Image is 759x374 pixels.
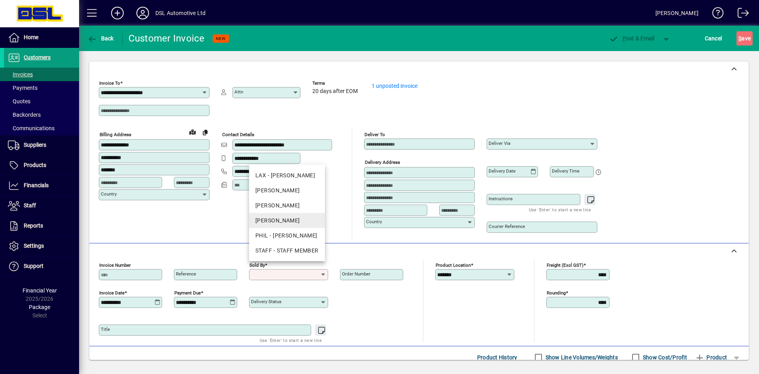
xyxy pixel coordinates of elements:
mat-label: Delivery status [251,299,281,304]
a: Products [4,156,79,175]
a: Invoices [4,68,79,81]
span: Payments [8,85,38,91]
mat-label: Instructions [489,196,513,201]
mat-label: Title [101,327,110,332]
div: [PERSON_NAME] [255,186,319,195]
mat-label: Deliver To [364,132,385,137]
mat-label: Delivery time [552,168,580,174]
mat-hint: Use 'Enter' to start a new line [529,205,591,214]
a: Support [4,256,79,276]
a: Settings [4,236,79,256]
div: LAX - [PERSON_NAME] [255,171,319,180]
mat-label: Country [101,191,117,197]
mat-label: Country [366,219,382,224]
mat-label: Delivery date [489,168,515,174]
mat-label: Invoice number [99,262,131,268]
span: ost & Email [609,35,655,42]
mat-option: PHIL - Phil Rose [249,228,325,243]
span: S [738,35,742,42]
span: Product History [477,351,517,364]
span: Reports [24,222,43,229]
a: Suppliers [4,135,79,155]
mat-option: ERIC - Eric Liddington [249,213,325,228]
button: Post & Email [605,31,659,46]
a: Payments [4,81,79,95]
span: Terms [312,81,360,86]
mat-label: Invoice date [99,290,125,296]
span: Staff [24,202,36,209]
span: Financials [24,182,49,188]
a: Knowledge Base [706,2,724,27]
button: Save [736,31,753,46]
div: PHIL - [PERSON_NAME] [255,232,319,240]
a: Home [4,28,79,47]
mat-option: CHRISTINE - Christine Mulholland [249,198,325,213]
mat-label: Sold by [249,262,265,268]
div: Customer Invoice [128,32,205,45]
button: Cancel [703,31,724,46]
app-page-header-button: Back [79,31,123,46]
mat-option: LAX - Alex B [249,168,325,183]
button: Back [85,31,116,46]
span: P [623,35,626,42]
span: ave [738,32,751,45]
a: Reports [4,216,79,236]
a: 1 unposted invoice [372,83,417,89]
span: 20 days after EOM [312,88,358,95]
span: Back [87,35,114,42]
a: Quotes [4,95,79,108]
button: Add [105,6,130,20]
mat-label: Deliver via [489,140,510,146]
span: Financial Year [23,287,57,294]
mat-label: Reference [176,271,196,277]
mat-option: BRENT - B G [249,183,325,198]
span: Customers [24,54,51,61]
button: Profile [130,6,155,20]
mat-label: Payment due [174,290,201,296]
mat-hint: Use 'Enter' to start a new line [260,336,322,345]
mat-label: Rounding [547,290,566,296]
mat-label: Courier Reference [489,224,525,229]
label: Show Line Volumes/Weights [544,353,618,361]
a: Backorders [4,108,79,122]
button: Product History [474,350,521,365]
a: Financials [4,176,79,196]
span: Backorders [8,112,41,118]
mat-label: Invoice To [99,80,120,86]
span: Product [695,351,727,364]
label: Show Cost/Profit [641,353,687,361]
span: Support [24,263,43,269]
span: Suppliers [24,142,46,148]
span: Home [24,34,38,40]
span: Products [24,162,46,168]
a: Staff [4,196,79,216]
mat-label: Attn [234,89,243,95]
button: Product [691,350,731,365]
span: Quotes [8,98,30,104]
span: Package [29,304,50,310]
div: [PERSON_NAME] [655,7,699,19]
div: DSL Automotive Ltd [155,7,206,19]
span: Communications [8,125,55,131]
div: [PERSON_NAME] [255,201,319,210]
span: Cancel [705,32,722,45]
a: Logout [732,2,749,27]
mat-label: Product location [436,262,471,268]
div: STAFF - STAFF MEMBER [255,247,319,255]
button: Copy to Delivery address [199,126,211,139]
span: NEW [216,36,226,41]
div: [PERSON_NAME] [255,216,319,225]
mat-label: Freight (excl GST) [547,262,583,268]
mat-option: STAFF - STAFF MEMBER [249,243,325,258]
mat-label: Order number [342,271,370,277]
span: Settings [24,243,44,249]
a: Communications [4,122,79,135]
span: Invoices [8,71,33,78]
a: View on map [186,125,199,138]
